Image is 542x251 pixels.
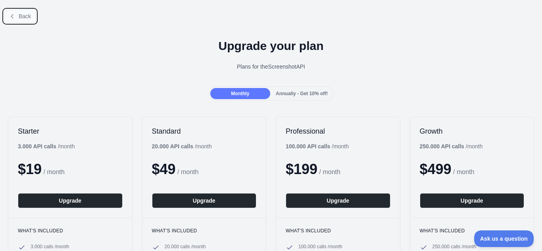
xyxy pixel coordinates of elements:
[420,143,464,149] b: 250.000 API calls
[152,142,212,150] div: / month
[286,126,390,136] h2: Professional
[286,161,317,177] span: $ 199
[474,230,534,247] iframe: Toggle Customer Support
[286,142,349,150] div: / month
[420,126,525,136] h2: Growth
[152,126,257,136] h2: Standard
[420,161,452,177] span: $ 499
[152,143,194,149] b: 20.000 API calls
[286,143,330,149] b: 100.000 API calls
[420,142,483,150] div: / month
